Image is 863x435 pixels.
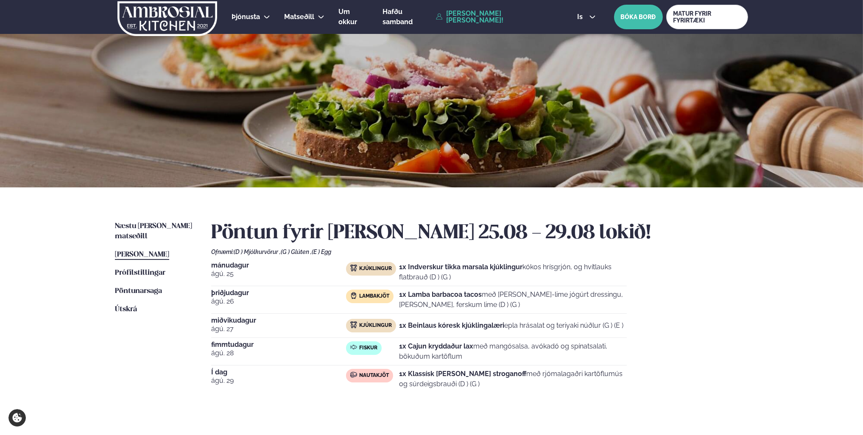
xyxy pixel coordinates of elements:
p: með mangósalsa, avókadó og spínatsalati, bökuðum kartöflum [399,341,627,362]
span: Um okkur [338,8,357,26]
a: Cookie settings [8,409,26,427]
strong: 1x Beinlaus kóresk kjúklingalæri [399,321,504,329]
img: Lamb.svg [350,292,357,299]
span: ágú. 29 [211,376,346,386]
span: Hafðu samband [383,8,413,26]
div: Ofnæmi: [211,248,748,255]
span: is [577,14,585,20]
img: fish.svg [350,344,357,351]
span: Fiskur [359,345,377,351]
a: Prófílstillingar [115,268,165,278]
a: Þjónusta [232,12,260,22]
span: Næstu [PERSON_NAME] matseðill [115,223,192,240]
span: [PERSON_NAME] [115,251,169,258]
img: chicken.svg [350,265,357,271]
a: Næstu [PERSON_NAME] matseðill [115,221,194,242]
span: (G ) Glúten , [281,248,312,255]
a: [PERSON_NAME] [PERSON_NAME]! [436,10,558,24]
span: Pöntunarsaga [115,287,162,295]
button: is [570,14,602,20]
a: [PERSON_NAME] [115,250,169,260]
span: Í dag [211,369,346,376]
span: mánudagur [211,262,346,269]
span: ágú. 28 [211,348,346,358]
span: miðvikudagur [211,317,346,324]
span: þriðjudagur [211,290,346,296]
img: chicken.svg [350,321,357,328]
span: Matseðill [284,13,314,21]
span: fimmtudagur [211,341,346,348]
img: beef.svg [350,371,357,378]
a: Hafðu samband [383,7,432,27]
button: BÓKA BORÐ [614,5,663,29]
strong: 1x Indverskur tikka marsala kjúklingur [399,263,522,271]
span: Þjónusta [232,13,260,21]
span: Kjúklingur [359,322,392,329]
strong: 1x Cajun kryddaður lax [399,342,473,350]
p: með rjómalagaðri kartöflumús og súrdeigsbrauði (D ) (G ) [399,369,627,389]
span: ágú. 26 [211,296,346,307]
span: Útskrá [115,306,137,313]
a: Matseðill [284,12,314,22]
strong: 1x Lamba barbacoa tacos [399,290,482,298]
span: Nautakjöt [359,372,389,379]
span: Prófílstillingar [115,269,165,276]
a: Um okkur [338,7,369,27]
span: Kjúklingur [359,265,392,272]
a: Pöntunarsaga [115,286,162,296]
p: kókos hrísgrjón, og hvítlauks flatbrauð (D ) (G ) [399,262,627,282]
p: með [PERSON_NAME]-lime jógúrt dressingu, [PERSON_NAME], ferskum lime (D ) (G ) [399,290,627,310]
img: logo [117,1,218,36]
strong: 1x Klassísk [PERSON_NAME] stroganoff [399,370,526,378]
p: epla hrásalat og teriyaki núðlur (G ) (E ) [399,321,623,331]
h2: Pöntun fyrir [PERSON_NAME] 25.08 - 29.08 lokið! [211,221,748,245]
span: ágú. 27 [211,324,346,334]
span: (D ) Mjólkurvörur , [234,248,281,255]
span: Lambakjöt [359,293,389,300]
span: ágú. 25 [211,269,346,279]
a: MATUR FYRIR FYRIRTÆKI [666,5,748,29]
span: (E ) Egg [312,248,331,255]
a: Útskrá [115,304,137,315]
